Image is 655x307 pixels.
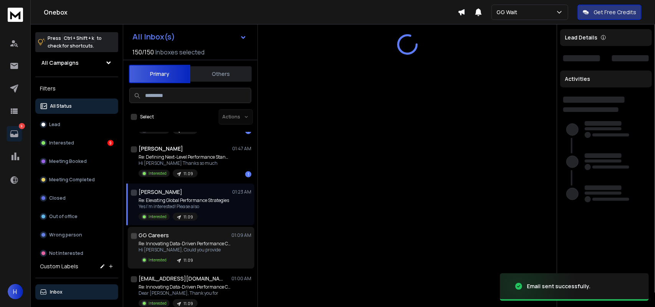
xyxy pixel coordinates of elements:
div: Activities [560,71,652,87]
p: Out of office [49,213,78,220]
p: Interested [49,140,74,146]
button: Others [190,66,252,82]
p: Hi [PERSON_NAME], Could you provide [139,247,231,253]
p: Wrong person [49,232,82,238]
p: Hi [PERSON_NAME] Thanks so much [139,160,231,166]
p: 01:00 AM [231,276,251,282]
button: H [8,284,23,299]
button: All Campaigns [35,55,118,71]
p: Interested [148,300,167,306]
h1: All Campaigns [41,59,79,67]
p: Yes I’m interested! Please also [139,204,229,210]
button: Lead [35,117,118,132]
p: Re: Innovating Data-Driven Performance Campaigns [139,241,231,247]
img: logo [8,8,23,22]
p: 11.09 [183,171,193,177]
p: Meeting Booked [49,158,87,164]
p: Lead [49,121,60,128]
p: Get Free Credits [594,8,636,16]
h1: All Inbox(s) [132,33,175,41]
p: Inbox [50,289,63,295]
h1: [PERSON_NAME] [139,145,183,153]
div: Email sent successfully. [527,282,591,290]
p: Not Interested [49,250,83,256]
p: Interested [148,214,167,220]
h1: [EMAIL_ADDRESS][DOMAIN_NAME] [139,275,223,282]
p: 11.09 [183,258,193,263]
button: Out of office [35,209,118,224]
p: Interested [148,171,167,176]
p: Re: Elevating Global Performance Strategies [139,197,229,204]
p: 01:09 AM [231,232,251,238]
div: 9 [107,140,114,146]
h1: [PERSON_NAME] [139,188,182,196]
button: Inbox [35,284,118,300]
button: Get Free Credits [577,5,642,20]
p: Interested [148,257,167,263]
p: 11.09 [183,214,193,220]
h1: GG Careers [139,231,169,239]
p: Dear [PERSON_NAME], Thank you for [139,290,231,296]
button: Meeting Booked [35,154,118,169]
button: Meeting Completed [35,172,118,187]
button: Closed [35,190,118,206]
p: 9 [19,123,25,129]
span: 150 / 150 [132,48,154,57]
p: Re: Innovating Data-Driven Performance Campaigns [139,284,231,290]
p: Closed [49,195,66,201]
p: 01:47 AM [232,146,251,152]
h1: Onebox [44,8,458,17]
h3: Filters [35,83,118,94]
span: Ctrl + Shift + k [63,34,95,43]
label: Select [140,114,154,120]
p: Lead Details [565,34,597,41]
p: All Status [50,103,72,109]
p: Meeting Completed [49,177,95,183]
button: Wrong person [35,227,118,243]
p: GG Wait [497,8,520,16]
button: Not Interested [35,246,118,261]
h3: Custom Labels [40,263,78,270]
button: Interested9 [35,135,118,151]
p: Re: Defining Next-Level Performance Standards [139,154,231,160]
button: All Inbox(s) [126,29,253,44]
p: 01:23 AM [232,189,251,195]
p: Press to check for shortcuts. [48,34,102,50]
p: 11.09 [183,301,193,307]
button: Primary [129,65,190,83]
a: 9 [7,126,22,141]
button: All Status [35,99,118,114]
h3: Inboxes selected [155,48,205,57]
div: 1 [245,171,251,177]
